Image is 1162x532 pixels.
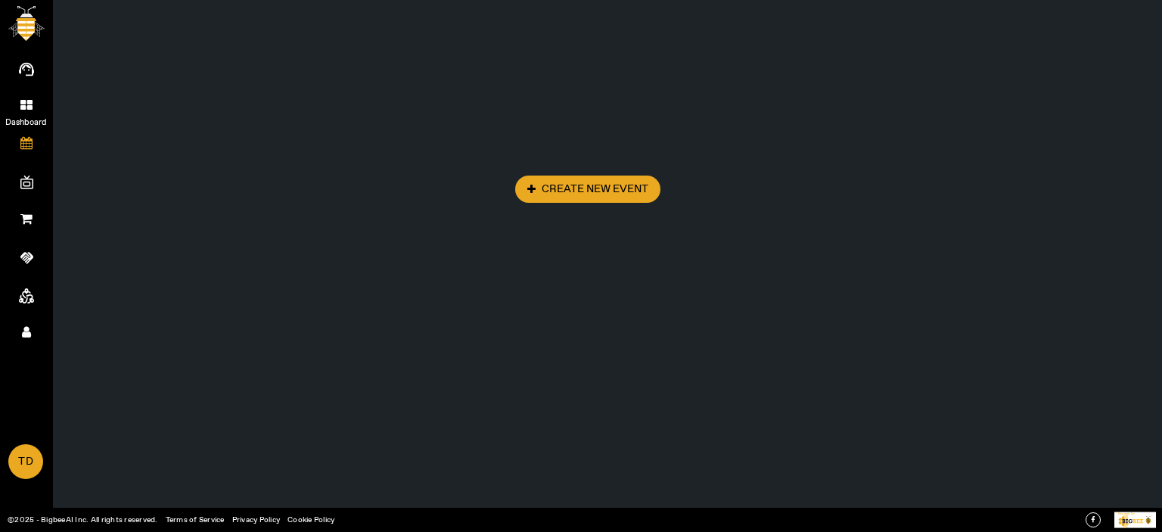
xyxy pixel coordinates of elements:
a: TD [8,444,43,479]
img: bigbee-logo.png [8,6,45,41]
span: Create New Event [527,182,648,197]
tspan: ed By [1126,512,1135,515]
a: Privacy Policy [232,515,281,525]
tspan: r [1126,512,1127,515]
a: ©2025 - BigbeeAI Inc. All rights reserved. [8,515,158,525]
button: Create New Event [515,176,660,203]
span: TD [10,446,42,478]
tspan: owe [1120,512,1126,515]
a: Terms of Service [166,515,225,525]
tspan: P [1118,512,1120,515]
a: Cookie Policy [287,515,334,525]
